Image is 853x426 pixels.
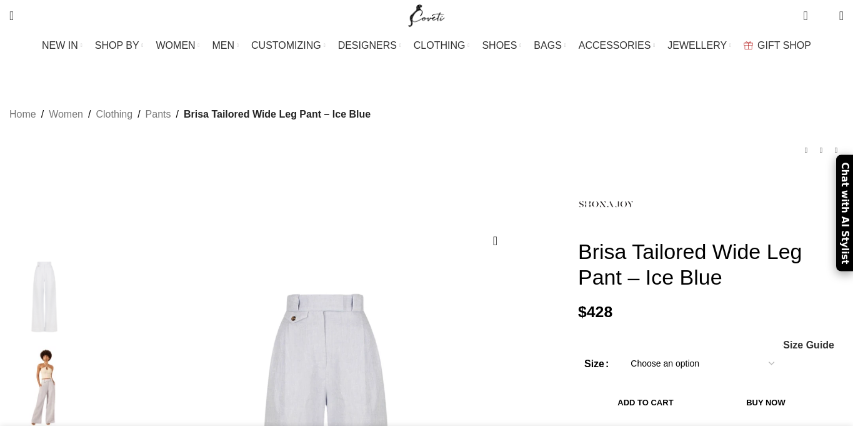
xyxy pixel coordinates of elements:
[212,39,235,51] span: MEN
[584,389,707,415] button: Add to cart
[146,106,171,123] a: Pants
[9,106,36,123] a: Home
[414,39,466,51] span: CLOTHING
[251,33,326,58] a: CUSTOMIZING
[584,356,609,372] label: Size
[3,33,850,58] div: Main navigation
[744,33,811,58] a: GIFT SHOP
[42,39,78,51] span: NEW IN
[95,39,139,51] span: SHOP BY
[578,239,844,290] h1: Brisa Tailored Wide Leg Pant – Ice Blue
[49,106,83,123] a: Women
[6,255,82,340] img: Shona Joy Brisa Tailored Wide Leg Pant Ice Blue75562 nobg
[782,340,834,350] a: Size Guide
[799,143,814,158] a: Previous product
[184,106,371,123] span: Brisa Tailored Wide Leg Pant – Ice Blue
[156,39,196,51] span: WOMEN
[579,33,656,58] a: ACCESSORIES
[797,3,814,28] a: 0
[534,33,566,58] a: BAGS
[406,9,447,20] a: Site logo
[713,389,819,415] button: Buy now
[804,6,814,16] span: 0
[829,143,844,158] a: Next product
[534,39,561,51] span: BAGS
[667,33,731,58] a: JEWELLERY
[3,3,20,28] a: Search
[757,39,811,51] span: GIFT SHOP
[820,13,829,22] span: 0
[744,41,753,49] img: GiftBag
[251,39,321,51] span: CUSTOMIZING
[667,39,727,51] span: JEWELLERY
[95,33,144,58] a: SHOP BY
[578,176,634,233] img: Shona Joy
[212,33,239,58] a: MEN
[414,33,470,58] a: CLOTHING
[578,303,612,320] bdi: 428
[338,39,397,51] span: DESIGNERS
[96,106,132,123] a: Clothing
[42,33,82,58] a: NEW IN
[482,33,521,58] a: SHOES
[578,303,587,320] span: $
[817,3,830,28] div: My Wishlist
[482,39,517,51] span: SHOES
[9,106,371,123] nav: Breadcrumb
[579,39,651,51] span: ACCESSORIES
[156,33,200,58] a: WOMEN
[338,33,401,58] a: DESIGNERS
